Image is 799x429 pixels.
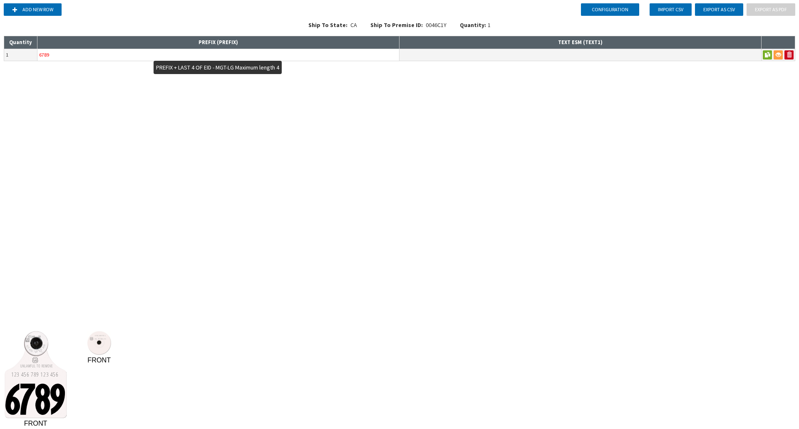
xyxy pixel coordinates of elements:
[5,383,51,421] tspan: 678
[24,419,47,427] tspan: FRONT
[399,36,762,49] th: TEXT ESM ( TEXT1 )
[51,363,52,369] tspan: E
[154,61,282,74] div: PREFIX + LAST 4 OF EID - MGT-LG Maximum length 4
[42,344,46,346] tspan: 6
[302,21,364,34] div: CA
[95,338,105,340] tspan: TO REMOV
[370,21,423,29] span: Ship To Premise ID:
[4,36,37,49] th: Quantity
[364,21,453,34] div: 0046C1Y
[37,36,399,49] th: PREFIX ( PREFIX )
[50,383,65,421] tspan: 9
[105,335,106,337] tspan: L
[695,3,743,16] button: Export as CSV
[460,21,491,29] div: 1
[650,3,692,16] button: Import CSV
[460,21,486,29] span: Quantity:
[20,363,51,369] tspan: UNLAWFUL TO REMOV
[105,338,106,340] tspan: E
[95,335,105,337] tspan: UNLAWFU
[87,356,111,364] tspan: FRONT
[56,370,58,378] tspan: 6
[11,370,56,378] tspan: 123 456 789 123 45
[581,3,639,16] button: Configuration
[308,21,347,29] span: Ship To State:
[4,3,62,16] button: Add new row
